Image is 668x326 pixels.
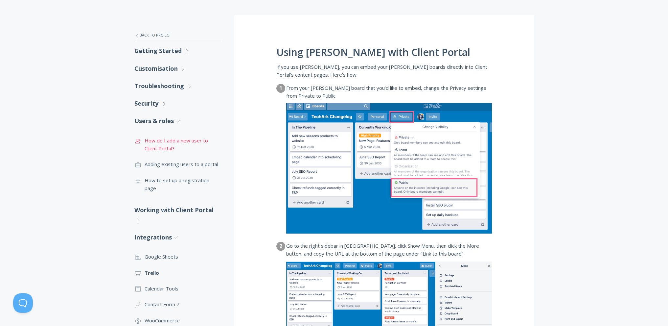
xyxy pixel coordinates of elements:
[134,95,221,112] a: Security
[134,201,221,229] a: Working with Client Portal
[134,112,221,130] a: Users & roles
[13,293,33,313] iframe: Toggle Customer Support
[134,249,221,264] a: Google Sheets
[134,42,221,60] a: Getting Started
[134,229,221,246] a: Integrations
[134,296,221,312] a: Contact Form 7
[134,172,221,196] a: How to set up a registration page
[286,242,492,258] dd: Go to the right sidebar in [GEOGRAPHIC_DATA], click Show Menu, then click the More button, and co...
[134,60,221,77] a: Customisation
[134,133,221,157] a: How do I add a new user to Client Portal?
[276,242,285,251] dt: 2
[134,77,221,95] a: Troubleshooting
[276,63,492,79] p: If you use [PERSON_NAME], you can embed your [PERSON_NAME] boards directly into Client Portal's c...
[134,265,221,281] a: Trello
[134,281,221,296] a: Calendar Tools
[134,156,221,172] a: Adding existing users to a portal
[276,47,492,58] h1: Using [PERSON_NAME] with Client Portal
[286,84,492,100] dd: From your [PERSON_NAME] board that you'd like to embed, change the Privacy settings from Private ...
[134,28,221,42] a: Back to Project
[276,84,285,93] dt: 1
